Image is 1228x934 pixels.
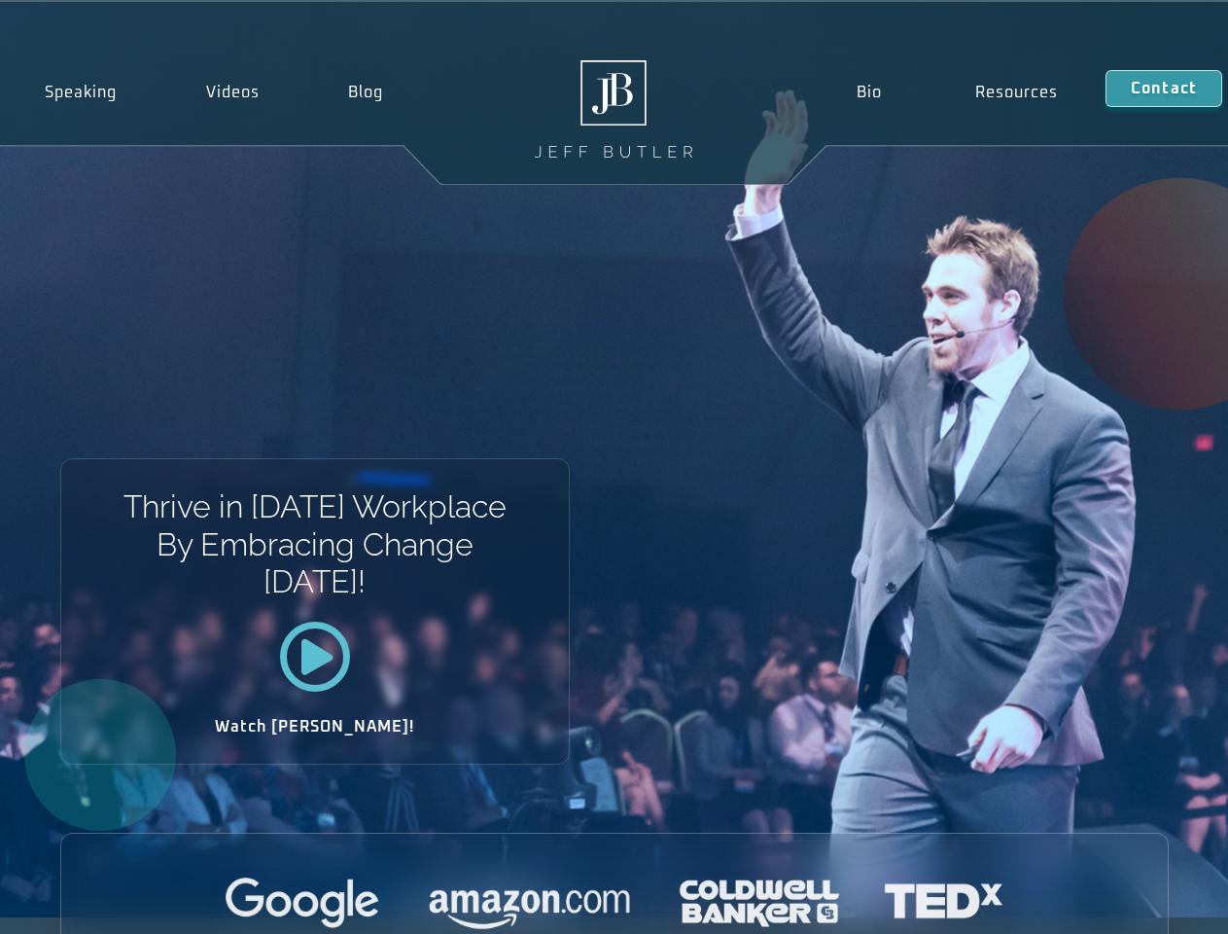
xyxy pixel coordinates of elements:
h1: Thrive in [DATE] Workplace By Embracing Change [DATE]! [122,488,508,600]
h2: Watch [PERSON_NAME]! [129,719,501,735]
a: Resources [929,70,1105,115]
nav: Menu [809,70,1105,115]
a: Blog [303,70,428,115]
a: Bio [809,70,929,115]
a: Videos [161,70,304,115]
a: Contact [1105,70,1222,107]
span: Contact [1131,81,1197,96]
